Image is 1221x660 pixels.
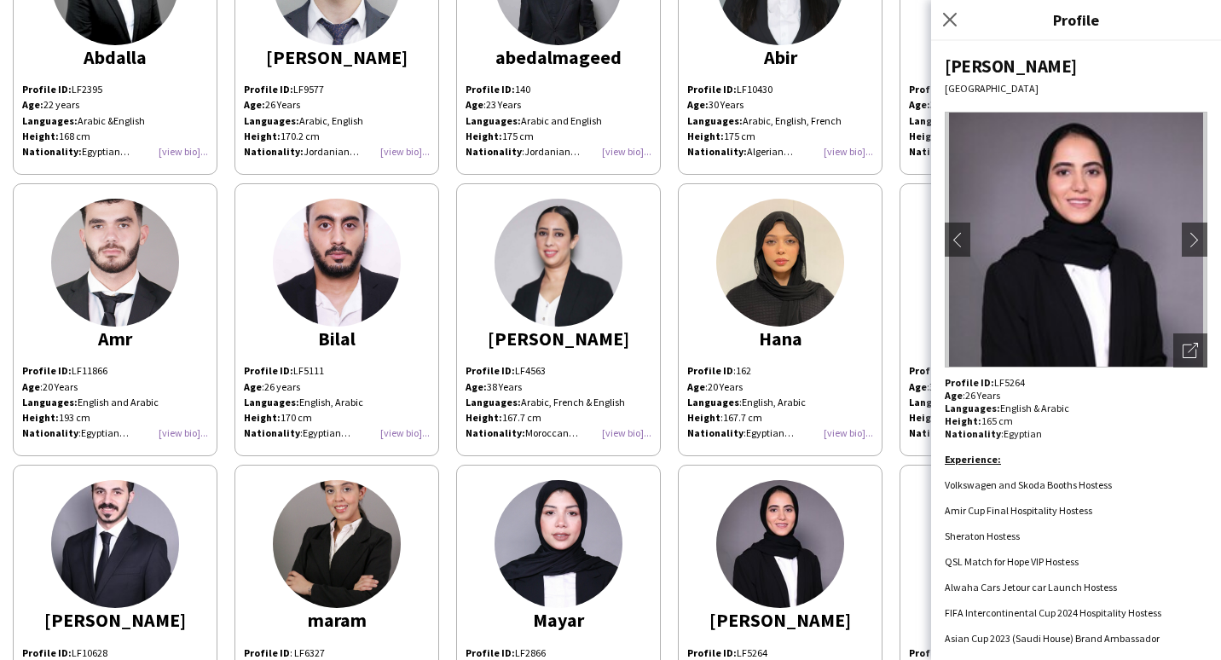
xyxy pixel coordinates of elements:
[945,453,1001,466] u: Experience:
[22,380,43,393] span: :
[945,530,1207,542] li: Sheraton Hostess
[22,395,208,426] p: English and Arabic 193 cm
[909,612,1095,628] div: Rania
[466,113,651,160] p: Arabic and English 175 cm
[22,130,59,142] b: Height:
[945,82,1207,95] div: [GEOGRAPHIC_DATA]
[51,480,179,608] img: thumb-659d4d42d26dd.jpeg
[22,98,43,111] b: Age:
[244,331,430,346] div: Bilal
[466,426,525,439] strong: Nationality:
[687,612,873,628] div: [PERSON_NAME]
[303,426,350,439] span: Egyptian
[524,145,580,158] span: Jordanian
[466,364,515,377] strong: Profile ID:
[466,411,502,424] strong: Height:
[909,646,958,659] strong: Profile ID:
[273,199,401,327] img: thumb-166344793663263380b7e36.jpg
[909,426,968,439] span: :
[244,114,299,127] strong: Languages:
[81,426,129,439] span: Egyptian
[687,114,743,127] strong: Languages:
[687,82,873,97] p: LF10430
[466,379,651,442] p: 38 Years Arabic, French & English 167.7 cm Moroccan
[909,380,927,393] b: Age
[466,98,486,111] span: :
[1173,333,1207,368] div: Open photos pop-in
[466,646,515,659] strong: Profile ID:
[687,363,873,379] p: 162
[716,199,844,327] img: thumb-65c62778956c1.jpeg
[945,427,1004,440] span: :
[466,331,651,346] div: [PERSON_NAME]
[22,363,208,379] p: LF11866
[273,480,401,608] img: thumb-16865658086486f3b05098e.jpg
[1004,427,1042,440] span: Egyptian
[931,9,1221,31] h3: Profile
[466,130,502,142] strong: Height:
[687,364,736,377] span: :
[466,380,487,393] strong: Age:
[495,480,622,608] img: thumb-35d2da39-8be6-4824-85cb-2cf367f06589.png
[22,411,59,424] strong: Height:
[466,363,651,379] p: LF4563
[909,411,946,424] strong: Height:
[466,612,651,628] div: Mayar
[945,402,1207,427] p: English & Arabic 165 cm
[909,98,930,111] strong: Age:
[22,114,78,127] b: Languages:
[909,97,1095,159] p: 32 Years Arabic, English 167.7 cm [DEMOGRAPHIC_DATA]
[486,98,521,111] span: 23 Years
[945,389,965,402] span: :
[244,646,290,659] b: Profile ID
[945,606,1207,619] li: FIFA Intercontinental Cup 2024 Hospitality Hostess
[687,426,744,439] b: Nationality
[22,331,208,346] div: Amr
[687,380,705,393] b: Age
[264,380,300,393] span: 26 years
[945,55,1207,78] div: [PERSON_NAME]
[909,380,929,393] span: :
[909,49,1095,65] div: Alaa
[466,83,515,96] strong: Profile ID:
[22,82,208,159] div: LF2395
[929,380,964,393] span: 34 Years
[909,83,958,96] strong: Profile ID:
[244,49,430,65] div: [PERSON_NAME]
[466,82,651,97] p: 140
[909,396,964,408] strong: Languages:
[495,199,622,327] img: thumb-9b6fd660-ba35-4b88-a194-5e7aedc5b98e.png
[909,426,965,439] b: Nationality
[466,49,651,65] div: abedalmageed
[22,426,81,439] span: :
[687,396,742,408] span: :
[909,145,969,158] strong: Nationality:
[244,380,264,393] span: :
[466,98,483,111] b: Age
[687,83,737,96] strong: Profile ID:
[22,380,40,393] b: Age
[945,427,1001,440] b: Nationality
[22,97,208,113] div: 22 years
[466,396,521,408] strong: Languages:
[244,130,281,142] strong: Height:
[945,389,963,402] b: Age
[244,395,430,426] p: English, Arabic 170 cm
[22,612,208,628] div: [PERSON_NAME]
[244,82,430,159] p: LF9577 26 Years Arabic, English 170.2 cm Jordanian
[945,632,1207,645] li: Asian Cup 2023 (Saudi House) Brand Ambassador
[22,396,78,408] strong: Languages:
[945,478,1207,491] li: Volkswagen and Skoda Booths Hostess
[244,426,300,439] b: Nationality
[945,504,1207,517] li: Amir Cup Final Hospitality Hostess
[687,130,724,142] strong: Height:
[909,364,958,377] strong: Profile ID:
[22,145,82,158] b: Nationality:
[945,376,1207,389] p: LF5264
[945,581,1207,593] li: Alwaha Cars Jetour car Launch Hostess
[244,363,430,379] p: LF5111
[909,130,946,142] strong: Height:
[244,396,299,408] strong: Languages:
[244,612,430,628] div: maram
[909,331,1095,346] div: Intidhar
